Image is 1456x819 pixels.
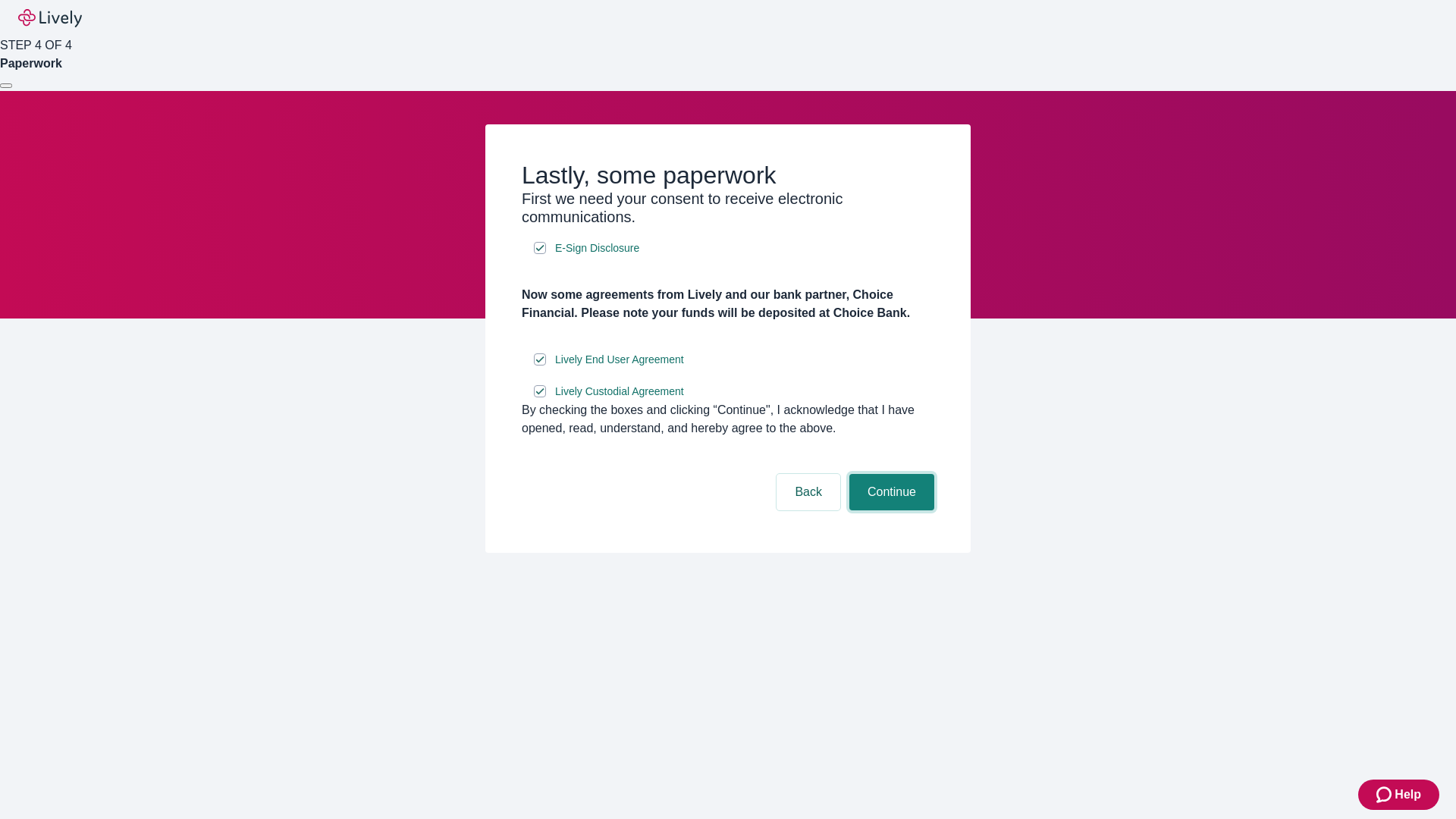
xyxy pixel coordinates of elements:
span: Help [1395,786,1421,804]
a: e-sign disclosure document [552,350,687,369]
button: Zendesk support iconHelp [1358,780,1439,810]
button: Back [777,474,840,510]
h4: Now some agreements from Lively and our bank partner, Choice Financial. Please note your funds wi... [522,286,934,322]
img: Lively [18,9,82,27]
span: Lively Custodial Agreement [555,384,684,400]
a: e-sign disclosure document [552,239,642,258]
span: E-Sign Disclosure [555,240,639,256]
h3: First we need your consent to receive electronic communications. [522,190,934,226]
svg: Zendesk support icon [1376,786,1395,804]
div: By checking the boxes and clicking “Continue", I acknowledge that I have opened, read, understand... [522,401,934,438]
h2: Lastly, some paperwork [522,161,934,190]
span: Lively End User Agreement [555,352,684,368]
button: Continue [849,474,934,510]
a: e-sign disclosure document [552,382,687,401]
